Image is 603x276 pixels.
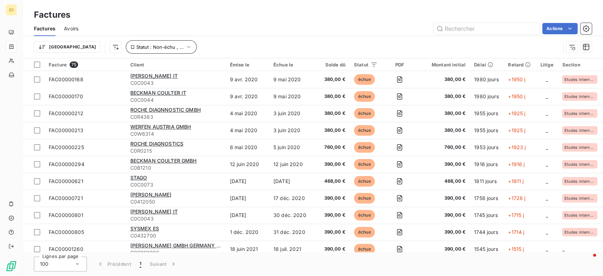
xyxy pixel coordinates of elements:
span: Facture [49,62,67,67]
span: +1925 j [508,127,525,133]
div: Retard [508,62,531,67]
span: [PERSON_NAME] [130,192,172,198]
span: BECKMAN COULTER IT [130,90,187,96]
span: Etudes internationales [564,230,595,234]
span: _ [546,93,548,99]
span: 380,00 € [316,93,345,100]
span: 390,00 € [422,195,466,202]
span: +1923 j [508,144,526,150]
span: +1811 j [508,178,524,184]
span: STAGO [130,175,147,181]
span: Etudes internationales [564,213,595,217]
div: Litige [540,62,554,67]
td: 3 juin 2020 [269,122,312,139]
div: Émise le [230,62,265,67]
iframe: Intercom live chat [579,252,596,269]
span: FAC00000801 [49,212,83,218]
span: 390,00 € [316,161,345,168]
span: C0C0073 [130,181,221,188]
span: 380,00 € [422,110,466,117]
h3: Factures [34,8,70,21]
span: _ [546,76,548,82]
input: Rechercher [433,23,539,34]
span: Etudes internationales [564,94,595,99]
td: 3 juin 2020 [269,105,312,122]
img: Logo LeanPay [6,260,17,272]
span: _ [546,195,548,201]
td: 1916 jours [470,156,504,173]
span: Etudes internationales [564,196,595,200]
span: _ [546,178,548,184]
span: [PERSON_NAME] IT [130,73,178,79]
span: 390,00 € [316,212,345,219]
span: +1916 j [508,161,525,167]
span: 390,00 € [316,246,345,253]
td: 1955 jours [470,105,504,122]
span: C0C0043 [130,215,221,222]
td: 1811 jours [470,173,504,190]
span: FAC00000213 [49,127,83,133]
td: 18 juil. 2021 [269,241,312,258]
span: FAC00000212 [49,110,83,116]
span: 380,00 € [422,93,466,100]
span: [PERSON_NAME] IT [130,209,178,215]
span: échue [354,142,375,153]
span: 468,00 € [316,178,345,185]
span: échue [354,125,375,136]
span: Avoirs [64,25,78,32]
button: 1 [135,257,146,271]
td: 6 mai 2020 [226,139,269,156]
td: 30 déc. 2020 [269,207,312,224]
td: 1980 jours [470,88,504,105]
span: 75 [70,61,78,68]
span: 390,00 € [422,246,466,253]
span: échue [354,91,375,102]
span: +1515 j [508,246,524,252]
span: WERFEN AUSTRIA GMBH [130,124,191,130]
span: FAC00000721 [49,195,83,201]
button: [GEOGRAPHIC_DATA] [34,41,101,53]
span: Etudes internationales [564,179,595,183]
span: FAC00000805 [49,229,84,235]
span: 380,00 € [316,110,345,117]
div: Échue le [273,62,307,67]
td: 31 déc. 2020 [269,224,312,241]
span: 380,00 € [422,76,466,83]
td: 9 avr. 2020 [226,88,269,105]
span: FAC00000168 [49,76,83,82]
div: Client [130,62,221,67]
span: C0R0215 [130,147,221,154]
span: échue [354,159,375,170]
span: _ [546,144,548,150]
span: Etudes internationales [564,145,595,149]
td: 1955 jours [470,122,504,139]
td: 4 mai 2020 [226,105,269,122]
div: Montant initial [422,62,466,67]
span: 380,00 € [422,127,466,134]
td: 12 juin 2020 [226,156,269,173]
span: 380,00 € [316,127,345,134]
span: +1714 j [508,229,524,235]
td: 9 mai 2020 [269,88,312,105]
button: Actions [542,23,578,34]
span: FAC00000225 [49,144,84,150]
span: C0C001008 [130,249,221,256]
span: échue [354,176,375,187]
span: SYSMEX ES [130,225,159,231]
div: PDF [386,62,413,67]
span: +1950 j [508,76,525,82]
span: échue [354,244,375,254]
td: 18 juin 2021 [226,241,269,258]
span: _ [546,161,548,167]
span: échue [354,74,375,85]
td: 1980 jours [470,71,504,88]
td: 5 juin 2020 [269,139,312,156]
span: 100 [40,260,48,268]
span: 468,00 € [422,178,466,185]
span: C0C0044 [130,96,221,104]
button: Statut : Non-échu , ... [126,40,197,54]
span: +1728 j [508,195,525,201]
span: +1715 j [508,212,524,218]
td: 1744 jours [470,224,504,241]
span: +1925 j [508,110,525,116]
